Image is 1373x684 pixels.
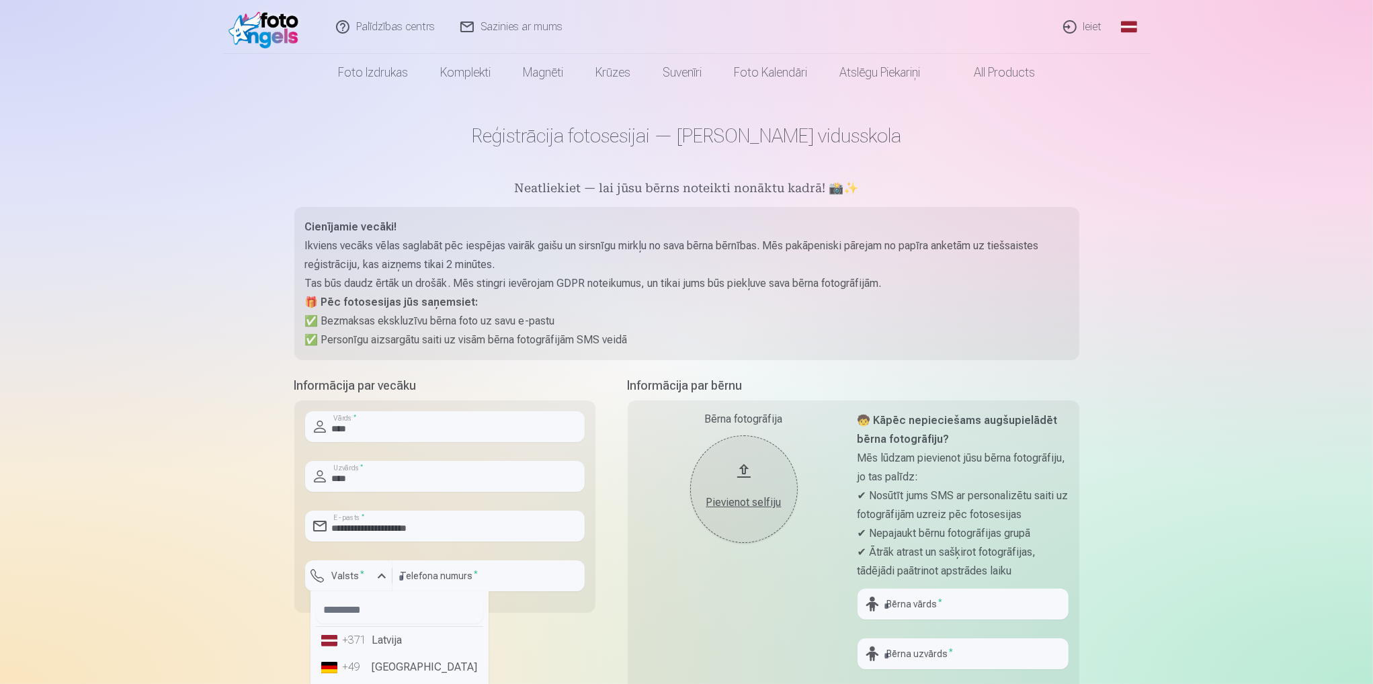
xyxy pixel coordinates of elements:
[294,376,595,395] h5: Informācija par vecāku
[316,627,483,654] li: Latvija
[858,449,1069,486] p: Mēs lūdzam pievienot jūsu bērna fotogrāfiju, jo tas palīdz:
[294,180,1079,199] h5: Neatliekiet — lai jūsu bērns noteikti nonāktu kadrā! 📸✨
[305,331,1069,349] p: ✅ Personīgu aizsargātu saiti uz visām bērna fotogrāfijām SMS veidā
[294,124,1079,148] h1: Reģistrācija fotosesijai — [PERSON_NAME] vidusskola
[343,659,370,675] div: +49
[690,435,798,543] button: Pievienot selfiju
[322,54,424,91] a: Foto izdrukas
[858,414,1058,445] strong: 🧒 Kāpēc nepieciešams augšupielādēt bērna fotogrāfiju?
[305,312,1069,331] p: ✅ Bezmaksas ekskluzīvu bērna foto uz savu e-pastu
[628,376,1079,395] h5: Informācija par bērnu
[823,54,936,91] a: Atslēgu piekariņi
[936,54,1051,91] a: All products
[647,54,718,91] a: Suvenīri
[305,237,1069,274] p: Ikviens vecāks vēlas saglabāt pēc iespējas vairāk gaišu un sirsnīgu mirkļu no sava bērna bērnības...
[228,5,306,48] img: /fa1
[305,274,1069,293] p: Tas būs daudz ērtāk un drošāk. Mēs stingri ievērojam GDPR noteikumus, un tikai jums būs piekļuve ...
[327,569,370,583] label: Valsts
[858,543,1069,581] p: ✔ Ātrāk atrast un sašķirot fotogrāfijas, tādējādi paātrinot apstrādes laiku
[316,654,483,681] li: [GEOGRAPHIC_DATA]
[638,411,849,427] div: Bērna fotogrāfija
[858,524,1069,543] p: ✔ Nepajaukt bērnu fotogrāfijas grupā
[343,632,370,648] div: +371
[704,495,784,511] div: Pievienot selfiju
[305,220,397,233] strong: Cienījamie vecāki!
[305,296,479,308] strong: 🎁 Pēc fotosesijas jūs saņemsiet:
[579,54,647,91] a: Krūzes
[718,54,823,91] a: Foto kalendāri
[858,486,1069,524] p: ✔ Nosūtīt jums SMS ar personalizētu saiti uz fotogrāfijām uzreiz pēc fotosesijas
[424,54,507,91] a: Komplekti
[507,54,579,91] a: Magnēti
[305,560,392,591] button: Valsts*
